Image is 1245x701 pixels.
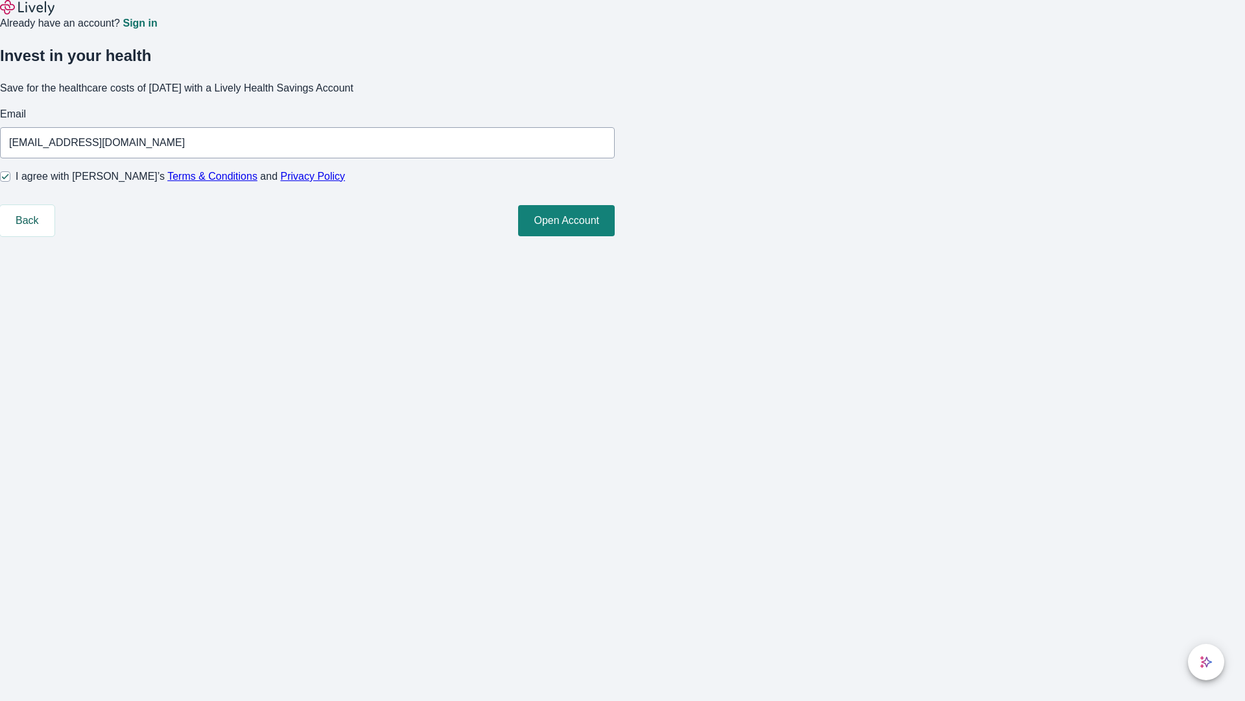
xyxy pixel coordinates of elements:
svg: Lively AI Assistant [1200,656,1213,669]
span: I agree with [PERSON_NAME]’s and [16,169,345,184]
a: Sign in [123,18,157,29]
button: chat [1188,644,1224,680]
a: Terms & Conditions [167,171,257,182]
button: Open Account [518,205,615,236]
a: Privacy Policy [281,171,346,182]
